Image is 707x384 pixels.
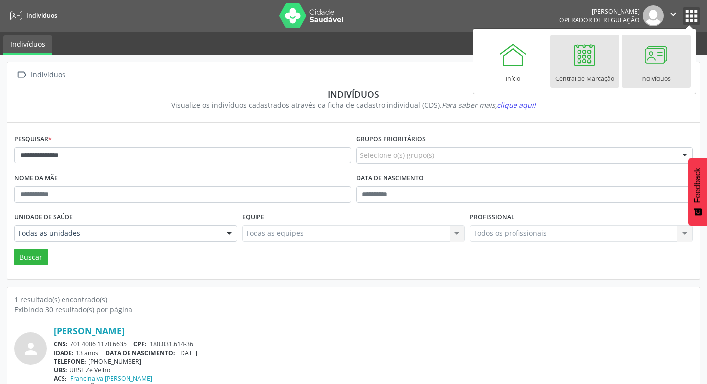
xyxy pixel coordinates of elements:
[643,5,664,26] img: img
[22,340,40,358] i: person
[7,7,57,24] a: Indivíduos
[18,229,217,238] span: Todas as unidades
[479,35,548,88] a: Início
[150,340,193,348] span: 180.031.614-36
[70,374,152,383] a: Francinalva [PERSON_NAME]
[54,357,693,366] div: [PHONE_NUMBER]
[14,68,67,82] a:  Indivíduos
[688,158,707,226] button: Feedback - Mostrar pesquisa
[54,340,693,348] div: 701 4006 1170 6635
[21,100,686,110] div: Visualize os indivíduos cadastrados através da ficha de cadastro individual (CDS).
[356,171,424,186] label: Data de nascimento
[105,349,175,357] span: DATA DE NASCIMENTO:
[54,340,68,348] span: CNS:
[14,171,58,186] label: Nome da mãe
[470,210,514,225] label: Profissional
[693,168,702,203] span: Feedback
[26,11,57,20] span: Indivíduos
[356,132,426,147] label: Grupos prioritários
[242,210,264,225] label: Equipe
[14,68,29,82] i: 
[54,366,693,374] div: UBSF Ze Velho
[14,132,52,147] label: Pesquisar
[14,305,693,315] div: Exibindo 30 resultado(s) por página
[133,340,147,348] span: CPF:
[550,35,619,88] a: Central de Marcação
[54,366,67,374] span: UBS:
[54,325,125,336] a: [PERSON_NAME]
[497,100,536,110] span: clique aqui!
[668,9,679,20] i: 
[3,35,52,55] a: Indivíduos
[559,16,640,24] span: Operador de regulação
[559,7,640,16] div: [PERSON_NAME]
[54,357,86,366] span: TELEFONE:
[622,35,691,88] a: Indivíduos
[21,89,686,100] div: Indivíduos
[178,349,197,357] span: [DATE]
[442,100,536,110] i: Para saber mais,
[360,150,434,160] span: Selecione o(s) grupo(s)
[14,210,73,225] label: Unidade de saúde
[683,7,700,25] button: apps
[664,5,683,26] button: 
[29,68,67,82] div: Indivíduos
[54,374,67,383] span: ACS:
[54,349,693,357] div: 13 anos
[14,249,48,266] button: Buscar
[54,349,74,357] span: IDADE:
[14,294,693,305] div: 1 resultado(s) encontrado(s)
